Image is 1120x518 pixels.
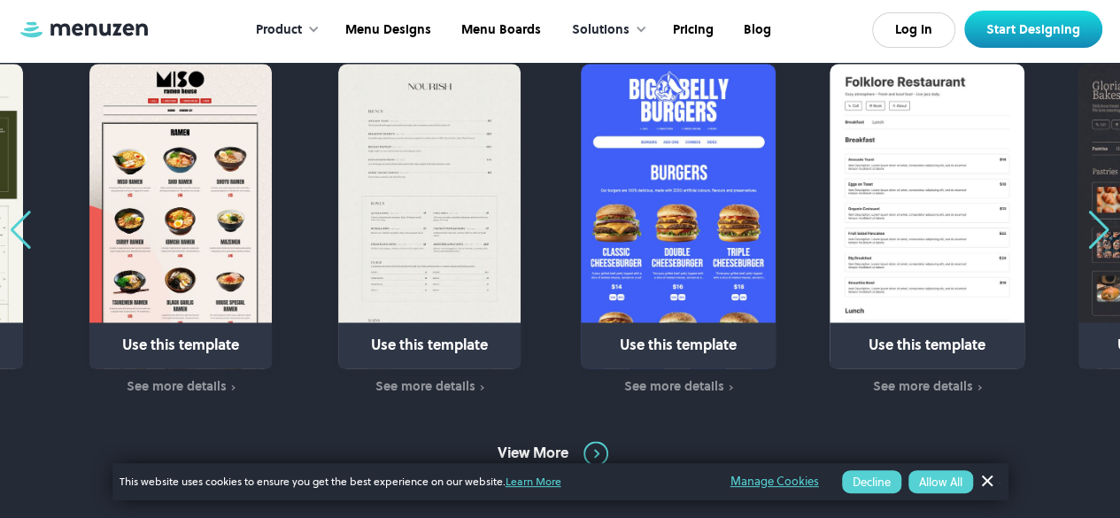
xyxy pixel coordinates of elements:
div: Solutions [554,3,656,58]
a: Use this template [89,64,272,368]
div: See more details [873,379,973,393]
a: See more details [332,377,527,397]
div: Solutions [572,20,630,40]
a: Log In [872,12,955,48]
div: See more details [624,379,724,393]
div: See more details [375,379,475,393]
span: This website uses cookies to ensure you get the best experience on our website. [120,474,706,490]
button: Decline [842,470,901,493]
div: 13 / 31 [830,64,1043,396]
a: View More [498,441,623,466]
div: Next slide [1087,211,1111,250]
a: Menu Boards [444,3,554,58]
div: 10 / 31 [83,64,297,396]
a: See more details [581,377,776,397]
a: Use this template [581,64,776,368]
a: Start Designing [964,11,1102,48]
button: Allow All [908,470,973,493]
a: Dismiss Banner [973,468,1000,495]
div: 12 / 31 [581,64,794,396]
a: Learn More [506,474,561,489]
a: Menu Designs [328,3,444,58]
div: 11 / 31 [332,64,545,396]
a: Use this template [830,64,1024,368]
div: See more details [127,379,227,393]
a: Blog [727,3,784,58]
div: View More [498,444,568,463]
a: See more details [83,377,278,397]
div: Previous slide [9,211,33,250]
div: Product [256,20,302,40]
div: Product [238,3,328,58]
a: Manage Cookies [730,472,819,491]
a: Pricing [656,3,727,58]
a: Use this template [338,64,521,368]
a: See more details [830,377,1024,397]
